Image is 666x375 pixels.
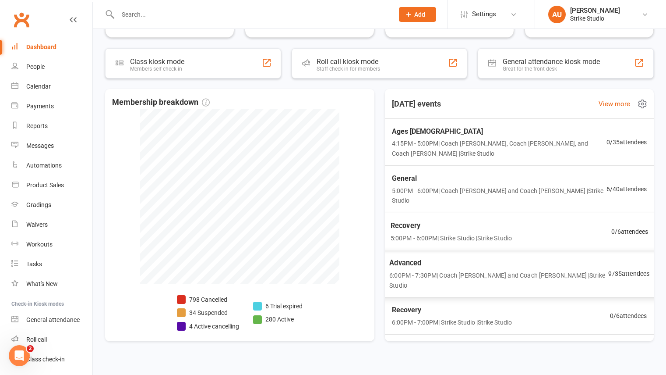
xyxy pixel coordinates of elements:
span: 5:00PM - 6:00PM | Strike Studio | Strike Studio [391,233,512,243]
div: Reports [26,122,48,129]
span: Recovery [392,304,512,316]
span: General [392,173,607,184]
div: Automations [26,162,62,169]
h3: [DATE] events [385,96,448,112]
div: Class kiosk mode [130,57,184,66]
input: Search... [115,8,388,21]
a: Automations [11,156,92,175]
a: What's New [11,274,92,294]
a: Messages [11,136,92,156]
div: General attendance [26,316,80,323]
div: Tasks [26,261,42,268]
div: Great for the front desk [503,66,600,72]
iframe: Intercom live chat [9,345,30,366]
div: [PERSON_NAME] [570,7,620,14]
span: Settings [472,4,496,24]
div: People [26,63,45,70]
div: Class check-in [26,356,65,363]
a: Waivers [11,215,92,235]
div: Product Sales [26,182,64,189]
span: 5:00PM - 6:00PM | Coach [PERSON_NAME] and Coach [PERSON_NAME] | Strike Studio [392,186,607,206]
span: 0 / 6 attendees [610,311,647,321]
span: Recovery [391,220,512,231]
div: Staff check-in for members [317,66,380,72]
div: Calendar [26,83,51,90]
a: Roll call [11,330,92,350]
span: Ages [DEMOGRAPHIC_DATA] [392,126,607,137]
div: Workouts [26,241,53,248]
a: Tasks [11,254,92,274]
li: 4 Active cancelling [177,321,239,331]
div: General attendance kiosk mode [503,57,600,66]
div: Strike Studio [570,14,620,22]
span: Advanced [389,257,608,268]
button: Add [399,7,436,22]
span: 4:15PM - 5:00PM | Coach [PERSON_NAME], Coach [PERSON_NAME], and Coach [PERSON_NAME] | Strike Studio [392,139,607,158]
span: Add [414,11,425,18]
span: 0 / 35 attendees [606,137,647,147]
li: 6 Trial expired [253,301,303,311]
a: Product Sales [11,175,92,195]
div: Payments [26,103,54,110]
a: People [11,57,92,77]
div: Dashboard [26,43,56,50]
div: What's New [26,280,58,287]
div: Members self check-in [130,66,184,72]
a: Class kiosk mode [11,350,92,369]
span: Membership breakdown [112,96,210,109]
div: Gradings [26,201,51,208]
a: Clubworx [11,9,32,31]
a: Calendar [11,77,92,96]
span: 6:00PM - 7:30PM | Coach [PERSON_NAME] and Coach [PERSON_NAME] | Strike Studio [389,270,608,290]
a: Reports [11,116,92,136]
span: 9 / 35 attendees [608,268,649,279]
div: Waivers [26,221,48,228]
div: Messages [26,142,54,149]
div: Roll call kiosk mode [317,57,380,66]
a: View more [599,99,630,109]
a: Dashboard [11,37,92,57]
div: Roll call [26,336,47,343]
li: 280 Active [253,314,303,324]
li: 34 Suspended [177,308,239,318]
li: 798 Cancelled [177,295,239,304]
a: Workouts [11,235,92,254]
span: 2 [27,345,34,352]
a: Gradings [11,195,92,215]
div: AU [548,6,566,23]
a: Payments [11,96,92,116]
span: 6:00PM - 7:00PM | Strike Studio | Strike Studio [392,318,512,327]
span: 0 / 6 attendees [611,226,648,236]
span: 6 / 40 attendees [606,184,647,194]
a: General attendance kiosk mode [11,310,92,330]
